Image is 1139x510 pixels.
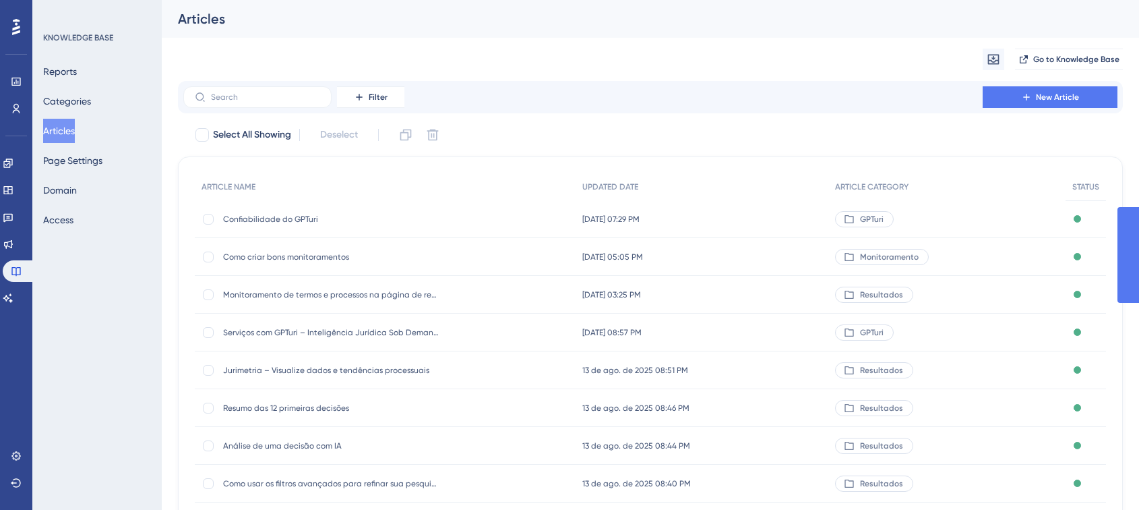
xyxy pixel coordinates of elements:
span: GPTuri [860,214,884,225]
span: Go to Knowledge Base [1033,54,1119,65]
span: [DATE] 03:25 PM [582,289,641,300]
span: 13 de ago. de 2025 08:46 PM [582,403,689,414]
span: [DATE] 07:29 PM [582,214,640,225]
span: [DATE] 05:05 PM [582,252,643,262]
span: Filter [369,92,388,103]
span: Resultados [860,403,903,414]
span: [DATE] 08:57 PM [582,327,642,338]
span: New Article [1036,92,1079,103]
div: KNOWLEDGE BASE [43,32,113,43]
button: Page Settings [43,148,102,173]
span: Análise de uma decisão com IA [223,441,439,451]
span: ARTICLE CATEGORY [835,181,909,192]
span: Resumo das 12 primeiras decisões [223,403,439,414]
span: Monitoramento de termos e processos na página de resultados [223,289,439,300]
span: Resultados [860,441,903,451]
span: 13 de ago. de 2025 08:44 PM [582,441,690,451]
span: Resultados [860,289,903,300]
span: Jurimetria – Visualize dados e tendências processuais [223,365,439,376]
button: Domain [43,178,77,202]
span: Serviços com GPTuri – Inteligência Jurídica Sob Demanda [223,327,439,338]
span: 13 de ago. de 2025 08:40 PM [582,478,691,489]
span: Confiabilidade do GPTuri [223,214,439,225]
div: Articles [178,9,1089,28]
span: Como criar bons monitoramentos [223,252,439,262]
iframe: UserGuiding AI Assistant Launcher [1082,457,1123,497]
button: Deselect [308,123,370,147]
span: Deselect [320,127,358,143]
span: GPTuri [860,327,884,338]
span: ARTICLE NAME [202,181,255,192]
span: UPDATED DATE [582,181,638,192]
button: Access [43,208,73,232]
span: Resultados [860,365,903,376]
span: STATUS [1072,181,1099,192]
span: Resultados [860,478,903,489]
button: Reports [43,59,77,84]
span: Select All Showing [213,127,291,143]
button: New Article [983,86,1117,108]
span: Como usar os filtros avançados para refinar sua pesquisa [223,478,439,489]
button: Go to Knowledge Base [1015,49,1123,70]
button: Categories [43,89,91,113]
button: Articles [43,119,75,143]
button: Filter [337,86,404,108]
span: Monitoramento [860,252,919,262]
input: Search [211,92,320,102]
span: 13 de ago. de 2025 08:51 PM [582,365,688,376]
